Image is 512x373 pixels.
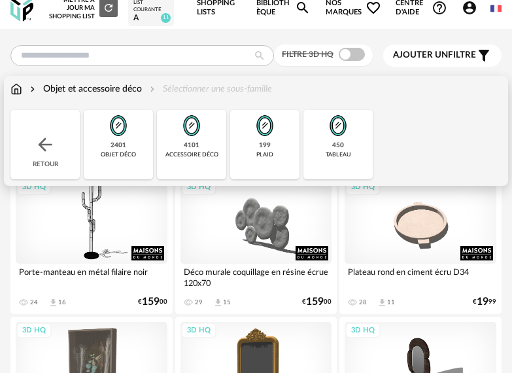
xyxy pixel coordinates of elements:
[30,298,38,306] div: 24
[306,298,324,306] span: 159
[223,298,231,306] div: 15
[377,298,387,308] span: Download icon
[103,5,114,11] span: Refresh icon
[359,298,367,306] div: 28
[476,48,492,63] span: Filter icon
[339,173,502,314] a: 3D HQ Plateau rond en ciment écru D34 28 Download icon 11 €1999
[10,173,173,314] a: 3D HQ Porte-manteau en métal filaire noir 24 Download icon 16 €15900
[181,323,216,339] div: 3D HQ
[16,323,52,339] div: 3D HQ
[332,141,344,150] div: 450
[213,298,223,308] span: Download icon
[393,50,476,61] span: filtre
[322,110,354,141] img: Miroir.png
[27,82,38,96] img: svg+xml;base64,PHN2ZyB3aWR0aD0iMTYiIGhlaWdodD0iMTYiIHZpZXdCb3g9IjAgMCAxNiAxNiIgZmlsbD0ibm9uZSIgeG...
[138,298,167,306] div: € 00
[111,141,126,150] div: 2401
[165,151,218,158] div: accessoire déco
[195,298,203,306] div: 29
[383,44,502,67] button: Ajouter unfiltre Filter icon
[27,82,142,96] div: Objet et accessoire déco
[101,151,136,158] div: objet déco
[103,110,134,141] img: Miroir.png
[10,110,80,179] div: Retour
[16,264,167,290] div: Porte-manteau en métal filaire noir
[176,110,207,141] img: Miroir.png
[35,134,56,155] img: svg+xml;base64,PHN2ZyB3aWR0aD0iMjQiIGhlaWdodD0iMjQiIHZpZXdCb3g9IjAgMCAyNCAyNCIgZmlsbD0ibm9uZSIgeG...
[142,298,160,306] span: 159
[345,264,496,290] div: Plateau rond en ciment écru D34
[345,323,381,339] div: 3D HQ
[249,110,281,141] img: Miroir.png
[58,298,66,306] div: 16
[393,50,448,60] span: Ajouter un
[256,151,273,158] div: plaid
[345,179,381,196] div: 3D HQ
[175,173,337,314] a: 3D HQ Déco murale coquillage en résine écrue 120x70 29 Download icon 15 €15900
[16,179,52,196] div: 3D HQ
[326,151,350,158] div: tableau
[477,298,488,306] span: 19
[387,298,395,306] div: 11
[161,13,171,23] span: 11
[10,82,22,96] img: svg+xml;base64,PHN2ZyB3aWR0aD0iMTYiIGhlaWdodD0iMTciIHZpZXdCb3g9IjAgMCAxNiAxNyIgZmlsbD0ibm9uZSIgeG...
[282,50,333,58] span: Filtre 3D HQ
[473,298,496,306] div: € 99
[133,13,169,24] div: A
[302,298,332,306] div: € 00
[184,141,199,150] div: 4101
[181,179,216,196] div: 3D HQ
[48,298,58,308] span: Download icon
[490,3,502,14] img: fr
[259,141,271,150] div: 199
[180,264,332,290] div: Déco murale coquillage en résine écrue 120x70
